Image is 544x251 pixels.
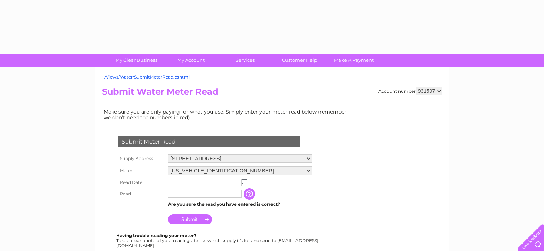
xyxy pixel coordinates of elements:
[166,200,314,209] td: Are you sure the read you have entered is correct?
[107,54,166,67] a: My Clear Business
[161,54,220,67] a: My Account
[116,188,166,200] th: Read
[378,87,442,95] div: Account number
[244,188,256,200] input: Information
[118,136,300,147] div: Submit Meter Read
[116,165,166,177] th: Meter
[270,54,329,67] a: Customer Help
[102,74,190,80] a: ~/Views/Water/SubmitMeterRead.cshtml
[116,177,166,188] th: Read Date
[216,54,275,67] a: Services
[102,107,352,122] td: Make sure you are only paying for what you use. Simply enter your meter read below (remember we d...
[324,54,383,67] a: Make A Payment
[168,214,212,224] input: Submit
[242,179,247,184] img: ...
[116,233,319,248] div: Take a clear photo of your readings, tell us which supply it's for and send to [EMAIL_ADDRESS][DO...
[116,152,166,165] th: Supply Address
[102,87,442,100] h2: Submit Water Meter Read
[116,233,196,238] b: Having trouble reading your meter?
